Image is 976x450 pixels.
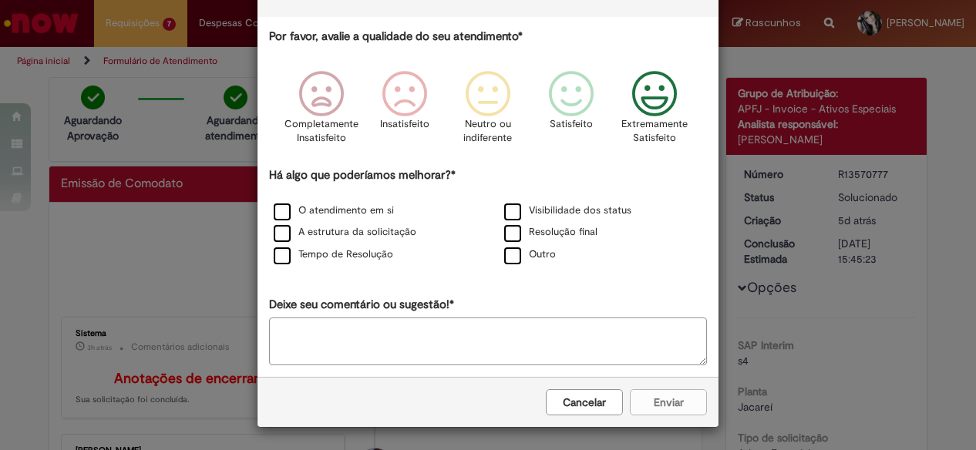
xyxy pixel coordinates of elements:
p: Satisfeito [550,117,593,132]
label: Tempo de Resolução [274,247,393,262]
div: Extremamente Satisfeito [615,59,694,165]
label: O atendimento em si [274,203,394,218]
label: Por favor, avalie a qualidade do seu atendimento* [269,29,523,45]
button: Cancelar [546,389,623,415]
p: Completamente Insatisfeito [284,117,358,146]
label: Visibilidade dos status [504,203,631,218]
label: A estrutura da solicitação [274,225,416,240]
div: Neutro ou indiferente [449,59,527,165]
p: Neutro ou indiferente [460,117,516,146]
p: Insatisfeito [380,117,429,132]
p: Extremamente Satisfeito [621,117,688,146]
label: Resolução final [504,225,597,240]
div: Completamente Insatisfeito [281,59,360,165]
div: Insatisfeito [365,59,444,165]
label: Outro [504,247,556,262]
div: Há algo que poderíamos melhorar?* [269,167,707,267]
div: Satisfeito [532,59,611,165]
label: Deixe seu comentário ou sugestão!* [269,297,454,313]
